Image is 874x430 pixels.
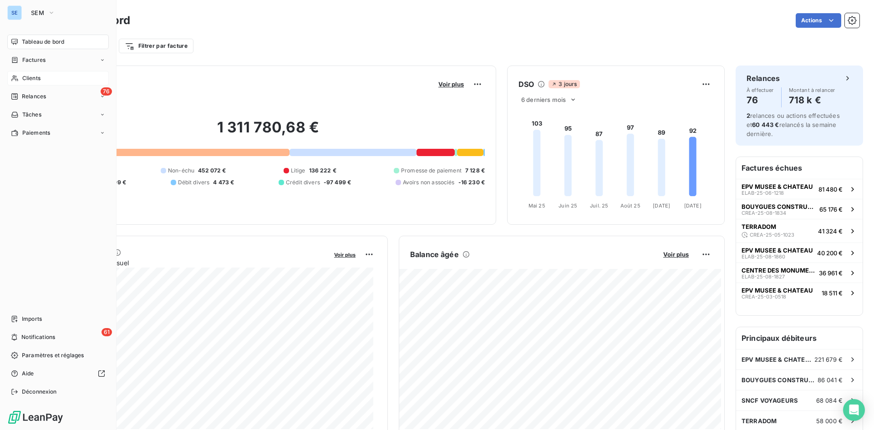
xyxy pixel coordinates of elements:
span: 68 084 € [816,397,843,404]
span: -97 499 € [324,178,351,187]
span: Déconnexion [22,388,57,396]
button: Voir plus [436,80,467,88]
button: BOUYGUES CONSTRUCTION IDF GUYANCOURCREA-25-08-183465 176 € [736,199,863,219]
tspan: [DATE] [684,202,701,209]
span: Tableau de bord [22,38,64,46]
span: 81 480 € [818,186,843,193]
span: EPV MUSEE & CHATEAU [742,356,814,363]
span: Voir plus [663,251,689,258]
span: Voir plus [438,81,464,88]
button: EPV MUSEE & CHATEAUCREA-25-03-051818 511 € [736,283,863,303]
span: TERRADOM [742,417,777,425]
span: Voir plus [334,252,356,258]
span: 86 041 € [818,376,843,384]
button: EPV MUSEE & CHATEAUELAB-25-08-186040 200 € [736,243,863,263]
span: CREA-25-08-1834 [742,210,786,216]
h2: 1 311 780,68 € [51,118,485,146]
span: 6 derniers mois [521,96,566,103]
span: 4 473 € [213,178,234,187]
span: ELAB-25-06-1218 [742,190,784,196]
span: Paramètres et réglages [22,351,84,359]
span: EPV MUSEE & CHATEAU [742,247,813,254]
button: Actions [796,13,841,28]
tspan: [DATE] [653,202,670,209]
span: Tâches [22,111,41,119]
span: 40 200 € [817,249,843,257]
span: SNCF VOYAGEURS [742,397,798,404]
button: Filtrer par facture [119,39,193,53]
span: Relances [22,92,46,101]
h4: 718 k € [789,93,835,107]
span: TERRADOM [742,223,776,230]
span: Imports [22,315,42,323]
tspan: Mai 25 [528,202,545,209]
button: EPV MUSEE & CHATEAUELAB-25-06-121881 480 € [736,179,863,199]
span: CREA-25-05-1023 [750,232,794,238]
span: Clients [22,74,41,82]
h6: Relances [747,73,780,84]
span: 36 961 € [819,269,843,277]
a: Aide [7,366,109,381]
span: Aide [22,369,34,378]
span: ELAB-25-08-1860 [742,254,785,259]
span: 58 000 € [816,417,843,425]
tspan: Juin 25 [559,202,577,209]
h6: Principaux débiteurs [736,327,863,349]
span: Litige [291,167,305,175]
span: 452 072 € [198,167,226,175]
button: CENTRE DES MONUMENTS NATIONAUXELAB-25-08-182736 961 € [736,263,863,283]
span: EPV MUSEE & CHATEAU [742,287,813,294]
span: À effectuer [747,87,774,93]
span: 76 [101,87,112,96]
span: 61 [102,328,112,336]
h6: DSO [518,79,534,90]
span: Crédit divers [286,178,320,187]
h6: Factures échues [736,157,863,179]
span: 65 176 € [819,206,843,213]
tspan: Août 25 [620,202,640,209]
img: Logo LeanPay [7,410,64,425]
span: Débit divers [178,178,210,187]
span: Chiffre d'affaires mensuel [51,258,328,268]
span: Promesse de paiement [401,167,462,175]
span: Notifications [21,333,55,341]
div: Open Intercom Messenger [843,399,865,421]
span: 3 jours [549,80,579,88]
tspan: Juil. 25 [590,202,608,209]
span: 7 128 € [465,167,485,175]
span: 221 679 € [814,356,843,363]
span: relances ou actions effectuées et relancés la semaine dernière. [747,112,840,137]
span: CENTRE DES MONUMENTS NATIONAUX [742,267,815,274]
button: Voir plus [661,250,691,258]
button: Voir plus [331,250,358,258]
span: Avoirs non associés [403,178,455,187]
span: 41 324 € [818,228,843,235]
span: Factures [22,56,46,64]
span: SEM [31,9,44,16]
button: TERRADOMCREA-25-05-102341 324 € [736,219,863,243]
span: Non-échu [168,167,194,175]
span: CREA-25-03-0518 [742,294,786,299]
span: 2 [747,112,750,119]
span: BOUYGUES CONSTRUCTION IDF GUYANCOUR [742,376,818,384]
span: EPV MUSEE & CHATEAU [742,183,813,190]
span: 60 443 € [752,121,779,128]
h4: 76 [747,93,774,107]
div: SE [7,5,22,20]
span: 136 222 € [309,167,336,175]
span: 18 511 € [822,289,843,297]
span: Montant à relancer [789,87,835,93]
span: Paiements [22,129,50,137]
span: -16 230 € [458,178,485,187]
h6: Balance âgée [410,249,459,260]
span: BOUYGUES CONSTRUCTION IDF GUYANCOUR [742,203,816,210]
span: ELAB-25-08-1827 [742,274,785,279]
